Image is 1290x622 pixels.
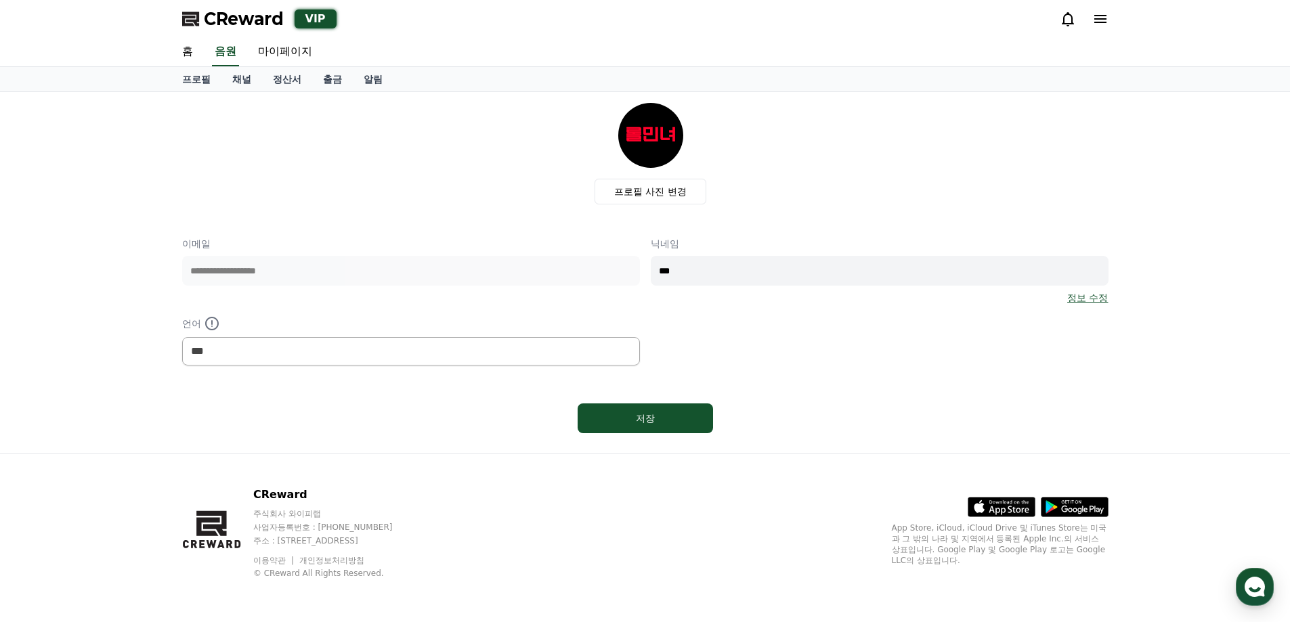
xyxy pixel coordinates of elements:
div: VIP [295,9,337,28]
p: App Store, iCloud, iCloud Drive 및 iTunes Store는 미국과 그 밖의 나라 및 지역에서 등록된 Apple Inc.의 서비스 상표입니다. Goo... [892,523,1109,566]
a: 홈 [171,38,204,66]
a: CReward [182,8,284,30]
a: 출금 [312,67,353,91]
div: 저장 [605,412,686,425]
a: 프로필 [171,67,221,91]
a: 이용약관 [253,556,296,565]
p: CReward [253,487,418,503]
a: 정보 수정 [1067,291,1108,305]
button: 저장 [578,403,713,433]
span: CReward [204,8,284,30]
p: 주식회사 와이피랩 [253,508,418,519]
a: 알림 [353,67,393,91]
a: 정산서 [262,67,312,91]
a: 개인정보처리방침 [299,556,364,565]
a: 채널 [221,67,262,91]
img: profile_image [618,103,683,168]
a: 마이페이지 [247,38,323,66]
a: 음원 [212,38,239,66]
p: 사업자등록번호 : [PHONE_NUMBER] [253,522,418,533]
p: 주소 : [STREET_ADDRESS] [253,535,418,546]
p: 언어 [182,315,640,332]
p: © CReward All Rights Reserved. [253,568,418,579]
p: 이메일 [182,237,640,250]
label: 프로필 사진 변경 [595,179,706,204]
p: 닉네임 [651,237,1109,250]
